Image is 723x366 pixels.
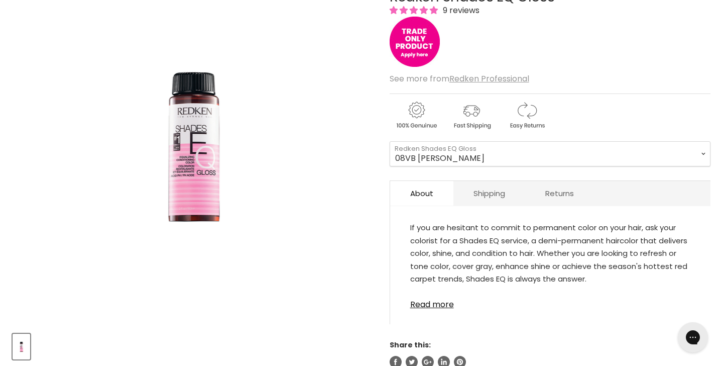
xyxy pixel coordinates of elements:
[500,100,553,131] img: returns.gif
[410,221,690,294] div: If you are hesitant to commit to permanent color on your hair, ask your colorist for a Shades EQ ...
[453,181,525,206] a: Shipping
[390,181,453,206] a: About
[449,73,529,84] a: Redken Professional
[390,340,431,350] span: Share this:
[440,5,479,16] span: 9 reviews
[13,334,30,359] button: Redken Shades EQ Gloss
[390,17,440,67] img: tradeonly_small.jpg
[390,100,443,131] img: genuine.gif
[673,319,713,356] iframe: Gorgias live chat messenger
[11,331,374,359] div: Product thumbnails
[14,335,29,358] img: Redken Shades EQ Gloss
[445,100,498,131] img: shipping.gif
[390,73,529,84] span: See more from
[525,181,594,206] a: Returns
[410,294,690,309] a: Read more
[390,5,440,16] span: 5.00 stars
